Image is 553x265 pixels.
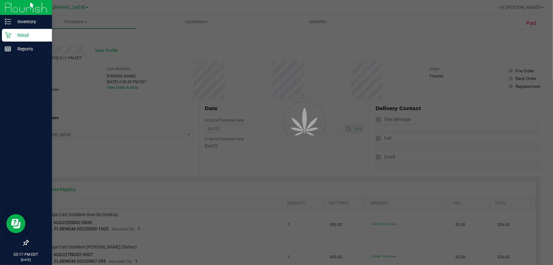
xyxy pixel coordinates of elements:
p: Retail [11,31,49,39]
inline-svg: Reports [5,46,11,52]
p: Inventory [11,18,49,25]
p: Reports [11,45,49,53]
p: [DATE] [3,257,49,262]
inline-svg: Retail [5,32,11,38]
iframe: Resource center [6,214,25,233]
inline-svg: Inventory [5,18,11,25]
p: 05:17 PM EDT [3,252,49,257]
